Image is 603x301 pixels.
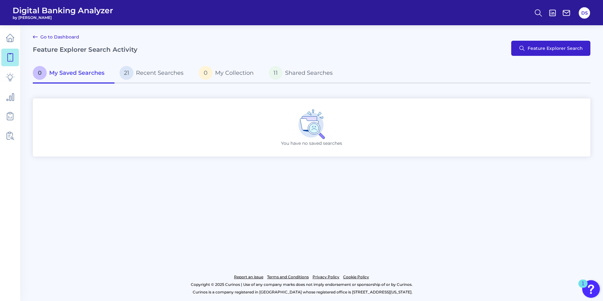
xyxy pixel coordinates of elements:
div: You have no saved searches [33,98,590,156]
p: Curinos is a company registered in [GEOGRAPHIC_DATA] whose registered office is [STREET_ADDRESS][... [33,288,572,296]
a: 21Recent Searches [114,63,194,84]
span: 21 [120,66,133,80]
span: Digital Banking Analyzer [13,6,113,15]
span: Shared Searches [285,69,333,76]
span: by [PERSON_NAME] [13,15,113,20]
a: 0My Saved Searches [33,63,114,84]
button: Feature Explorer Search [511,41,590,56]
button: DS [579,7,590,19]
h2: Feature Explorer Search Activity [33,46,138,53]
a: 0My Collection [194,63,264,84]
span: Feature Explorer Search [528,46,583,51]
span: 0 [33,66,47,80]
span: Recent Searches [136,69,184,76]
a: 11Shared Searches [264,63,343,84]
span: My Collection [215,69,254,76]
a: Go to Dashboard [33,33,79,41]
div: 1 [582,284,584,292]
span: 0 [199,66,213,80]
a: Cookie Policy [343,273,369,281]
a: Privacy Policy [313,273,339,281]
button: Open Resource Center, 1 new notification [582,280,600,298]
p: Copyright © 2025 Curinos | Use of any company marks does not imply endorsement or sponsorship of ... [31,281,572,288]
span: My Saved Searches [49,69,104,76]
a: Report an issue [234,273,263,281]
a: Terms and Conditions [267,273,309,281]
span: 11 [269,66,283,80]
